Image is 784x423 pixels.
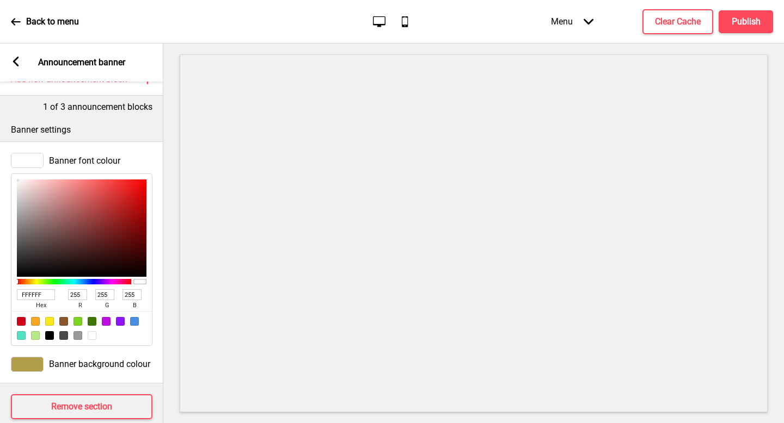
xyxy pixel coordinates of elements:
[45,317,54,326] div: #F8E71C
[17,317,26,326] div: #D0021B
[88,317,96,326] div: #417505
[38,57,125,69] p: Announcement banner
[43,101,152,113] p: 1 of 3 announcement blocks
[11,124,152,136] p: Banner settings
[31,317,40,326] div: #F5A623
[95,300,119,311] span: g
[49,359,150,369] span: Banner background colour
[49,155,120,166] span: Banner font colour
[11,357,152,372] div: Banner background colour
[11,394,152,419] button: Remove section
[26,16,79,28] p: Back to menu
[88,331,96,340] div: #FFFFFF
[17,331,26,340] div: #50E3C2
[655,16,701,28] h4: Clear Cache
[130,317,139,326] div: #4A90E2
[540,5,604,38] div: Menu
[122,300,146,311] span: b
[31,331,40,340] div: #B8E986
[68,300,92,311] span: r
[73,317,82,326] div: #7ED321
[59,317,68,326] div: #8B572A
[719,10,773,33] button: Publish
[59,331,68,340] div: #4A4A4A
[73,331,82,340] div: #9B9B9B
[116,317,125,326] div: #9013FE
[732,16,761,28] h4: Publish
[102,317,111,326] div: #BD10E0
[51,401,112,413] h4: Remove section
[642,9,713,34] button: Clear Cache
[11,7,79,36] a: Back to menu
[45,331,54,340] div: #000000
[17,300,65,311] span: hex
[11,153,152,168] div: Banner font colour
